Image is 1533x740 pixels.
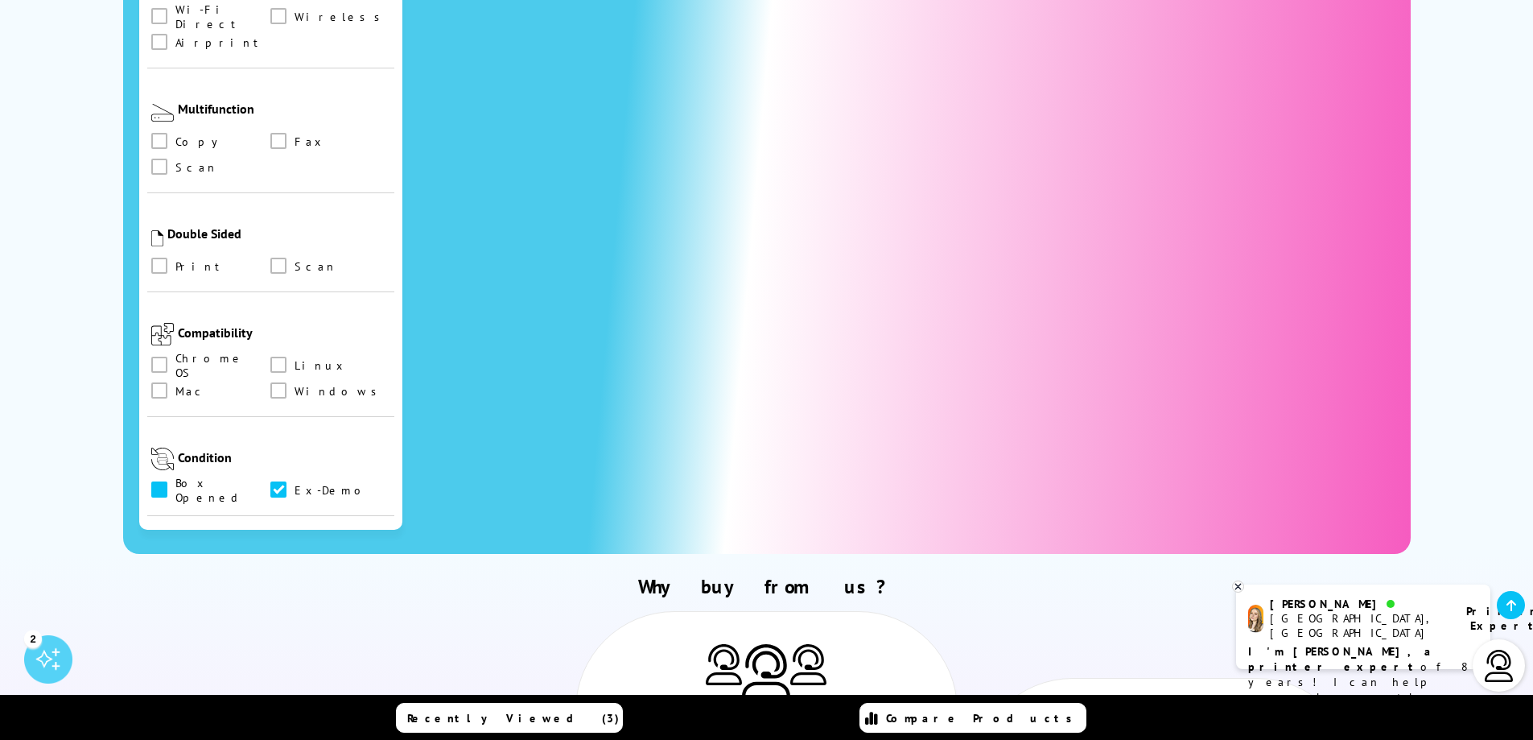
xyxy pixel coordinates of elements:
div: Condition [178,449,391,465]
span: Wi-Fi Direct [175,8,271,26]
span: Wireless [295,8,389,26]
img: Printer Experts [706,644,742,685]
span: Compare Products [886,711,1081,726]
span: Recently Viewed (3) [407,711,620,726]
img: Printer Experts [742,644,790,700]
div: 2 [24,630,42,647]
b: I'm [PERSON_NAME], a printer expert [1248,644,1436,674]
a: Compare Products [859,703,1086,733]
div: [GEOGRAPHIC_DATA], [GEOGRAPHIC_DATA] [1270,611,1446,640]
img: Multifunction [151,104,174,122]
img: Double Sided [151,230,163,246]
span: Print [175,258,227,275]
div: [PERSON_NAME] [1270,597,1446,611]
span: Chrome OS [175,357,271,374]
span: Scan [175,159,218,176]
div: Compatibility [178,325,391,341]
img: Printer Experts [790,644,826,685]
span: Windows [295,382,385,400]
div: Double Sided [167,225,391,242]
a: Recently Viewed (3) [396,703,623,733]
span: Ex-Demo [295,482,370,499]
span: Mac [175,382,207,400]
img: Compatibility [151,323,174,345]
p: of 8 years! I can help you choose the right product [1248,644,1478,721]
img: user-headset-light.svg [1483,650,1515,682]
h2: Why buy from us? [169,574,1365,599]
span: Airprint [175,34,266,52]
span: Linux [295,357,348,374]
span: Fax [295,133,327,151]
div: Multifunction [178,101,391,117]
span: Scan [295,258,337,275]
span: Box Opened [175,482,271,499]
img: Condition [151,448,174,470]
span: Copy [175,133,229,151]
img: amy-livechat.png [1248,605,1263,633]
